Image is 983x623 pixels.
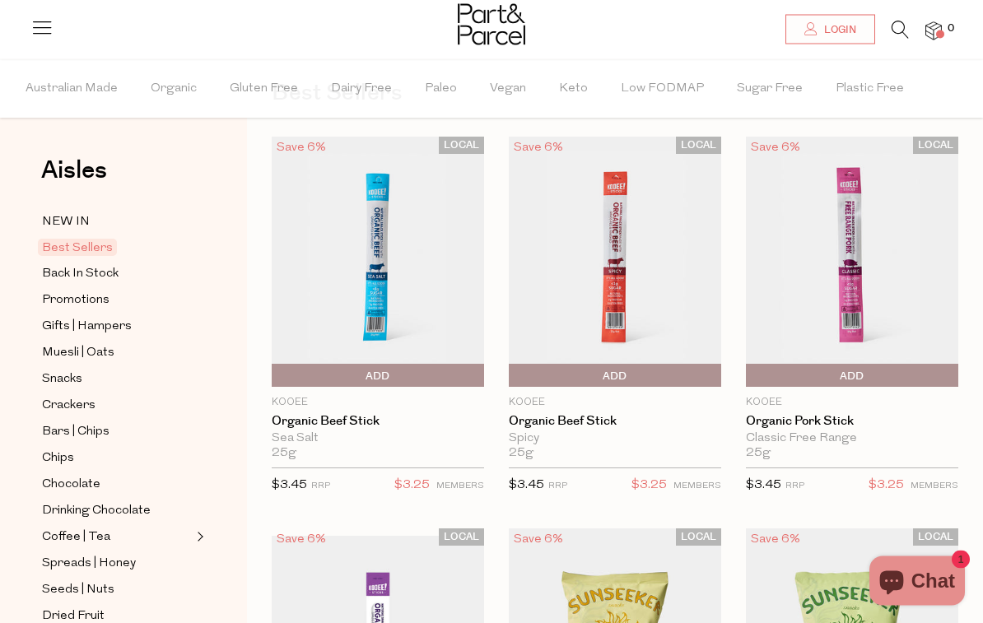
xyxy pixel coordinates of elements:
[42,474,192,495] a: Chocolate
[42,370,82,389] span: Snacks
[41,152,107,188] span: Aisles
[42,342,192,363] a: Muesli | Oats
[746,480,781,492] span: $3.45
[439,137,484,155] span: LOCAL
[42,396,96,416] span: Crackers
[746,529,805,551] div: Save 6%
[836,60,904,118] span: Plastic Free
[42,528,110,547] span: Coffee | Tea
[42,501,151,521] span: Drinking Chocolate
[41,158,107,199] a: Aisles
[42,317,132,337] span: Gifts | Hampers
[913,137,958,155] span: LOCAL
[509,137,721,388] img: Organic Beef Stick
[42,422,109,442] span: Bars | Chips
[272,137,331,160] div: Save 6%
[42,264,119,284] span: Back In Stock
[272,137,484,388] img: Organic Beef Stick
[42,579,192,600] a: Seeds | Nuts
[509,396,721,411] p: KOOEE
[911,482,958,491] small: MEMBERS
[490,60,526,118] span: Vegan
[509,480,544,492] span: $3.45
[676,529,721,546] span: LOCAL
[42,449,74,468] span: Chips
[42,369,192,389] a: Snacks
[42,395,192,416] a: Crackers
[193,527,204,546] button: Expand/Collapse Coffee | Tea
[42,580,114,600] span: Seeds | Nuts
[746,432,958,447] div: Classic Free Range
[151,60,197,118] span: Organic
[38,239,117,256] span: Best Sellers
[272,447,296,462] span: 25g
[913,529,958,546] span: LOCAL
[272,365,484,388] button: Add To Parcel
[673,482,721,491] small: MEMBERS
[230,60,298,118] span: Gluten Free
[26,60,118,118] span: Australian Made
[943,21,958,36] span: 0
[820,23,856,37] span: Login
[746,396,958,411] p: KOOEE
[925,22,942,40] a: 0
[746,415,958,430] a: Organic Pork Stick
[737,60,803,118] span: Sugar Free
[864,556,970,610] inbox-online-store-chat: Shopify online store chat
[509,137,568,160] div: Save 6%
[42,212,90,232] span: NEW IN
[272,415,484,430] a: Organic Beef Stick
[631,476,667,497] span: $3.25
[42,212,192,232] a: NEW IN
[311,482,330,491] small: RRP
[785,482,804,491] small: RRP
[785,15,875,44] a: Login
[509,432,721,447] div: Spicy
[746,447,771,462] span: 25g
[42,263,192,284] a: Back In Stock
[436,482,484,491] small: MEMBERS
[509,365,721,388] button: Add To Parcel
[42,448,192,468] a: Chips
[676,137,721,155] span: LOCAL
[42,238,192,258] a: Best Sellers
[509,529,568,551] div: Save 6%
[42,554,136,574] span: Spreads | Honey
[272,480,307,492] span: $3.45
[42,475,100,495] span: Chocolate
[272,432,484,447] div: Sea Salt
[42,527,192,547] a: Coffee | Tea
[42,553,192,574] a: Spreads | Honey
[42,500,192,521] a: Drinking Chocolate
[42,421,192,442] a: Bars | Chips
[509,415,721,430] a: Organic Beef Stick
[272,396,484,411] p: KOOEE
[394,476,430,497] span: $3.25
[548,482,567,491] small: RRP
[746,137,805,160] div: Save 6%
[509,447,533,462] span: 25g
[425,60,457,118] span: Paleo
[869,476,904,497] span: $3.25
[272,529,331,551] div: Save 6%
[42,316,192,337] a: Gifts | Hampers
[458,4,525,45] img: Part&Parcel
[331,60,392,118] span: Dairy Free
[42,290,192,310] a: Promotions
[746,365,958,388] button: Add To Parcel
[621,60,704,118] span: Low FODMAP
[439,529,484,546] span: LOCAL
[559,60,588,118] span: Keto
[42,291,109,310] span: Promotions
[746,137,958,388] img: Organic Pork Stick
[42,343,114,363] span: Muesli | Oats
